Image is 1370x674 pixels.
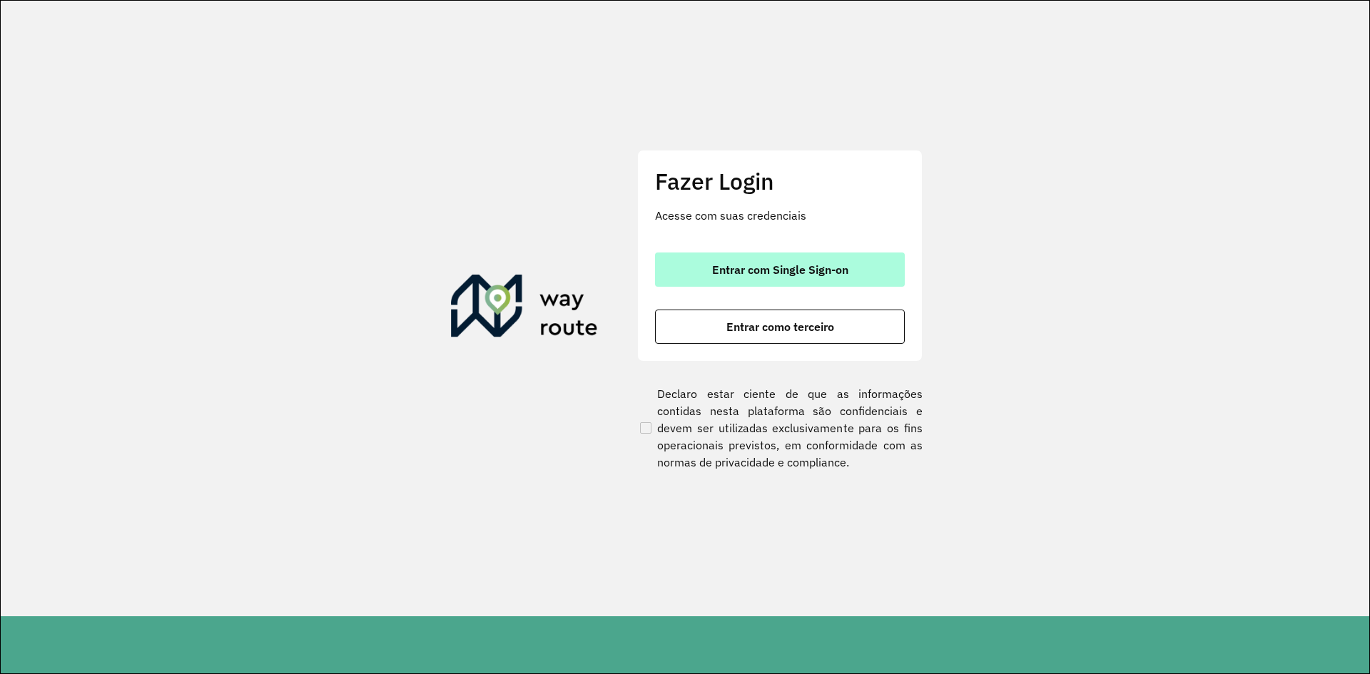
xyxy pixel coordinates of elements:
span: Entrar com Single Sign-on [712,264,848,275]
img: Roteirizador AmbevTech [451,275,598,343]
p: Acesse com suas credenciais [655,207,905,224]
button: button [655,310,905,344]
h2: Fazer Login [655,168,905,195]
label: Declaro estar ciente de que as informações contidas nesta plataforma são confidenciais e devem se... [637,385,923,471]
button: button [655,252,905,287]
span: Entrar como terceiro [726,321,834,332]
